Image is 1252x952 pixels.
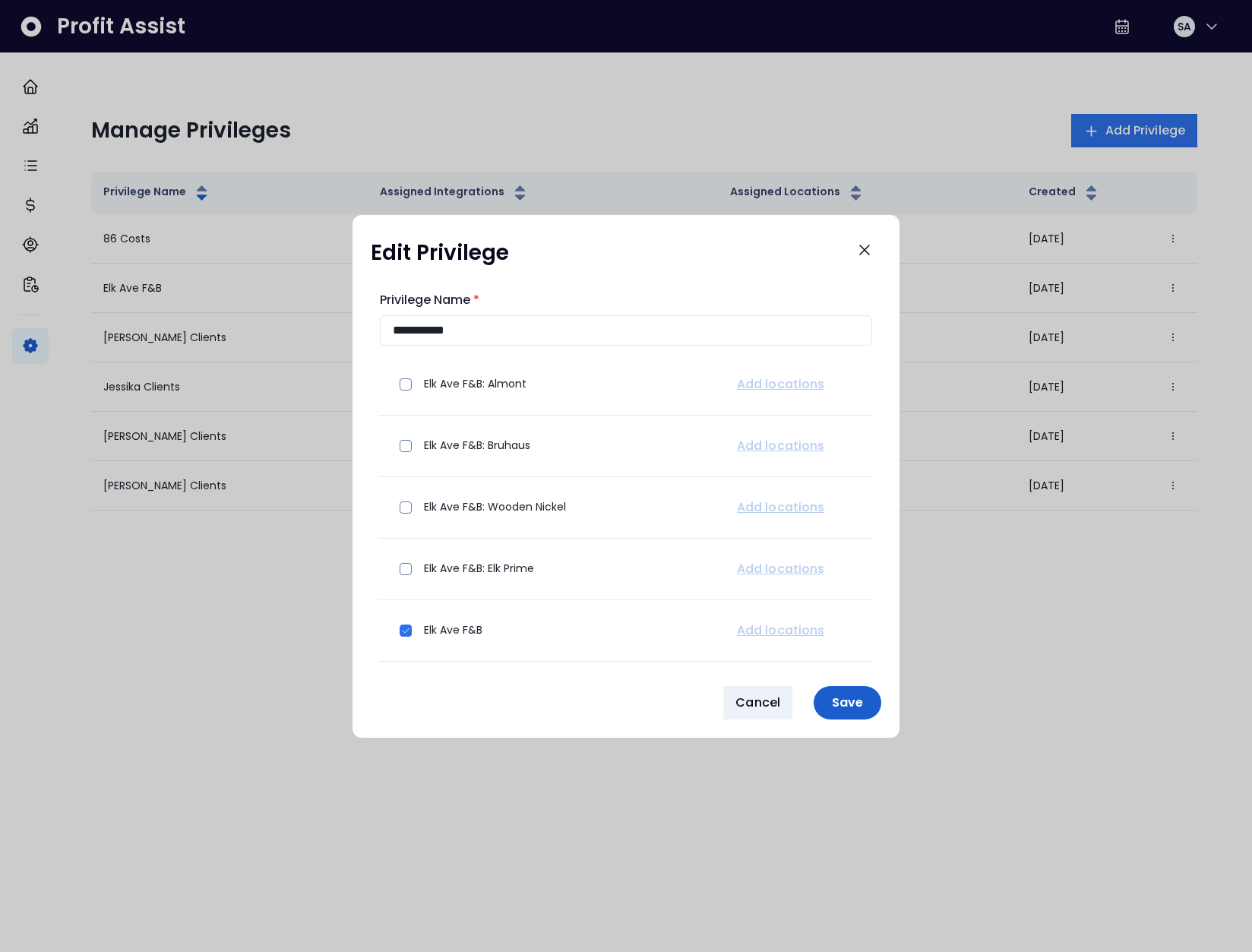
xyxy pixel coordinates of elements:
p: Elk Ave F&B: Elk Prime [424,561,534,577]
p: Save [823,695,872,710]
h1: Edit Privilege [371,239,509,267]
p: Elk Ave F&B: Wooden Nickel [424,499,566,515]
p: Elk Ave F&B: Bruhaus [424,438,530,454]
label: Privilege Name [380,291,863,309]
button: Save [814,686,881,720]
span: Cancel [735,694,780,712]
button: Cancel [723,686,792,720]
button: Close [848,233,881,267]
p: Elk Ave F&B [424,622,482,638]
p: Elk Ave F&B: Almont [424,376,526,392]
